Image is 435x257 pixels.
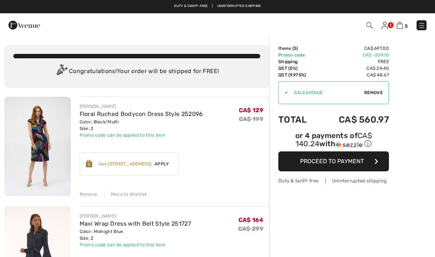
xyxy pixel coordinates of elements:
img: Congratulation2.svg [54,64,69,79]
span: CA$ 140.24 [296,131,372,148]
td: CA$ 697.00 [319,45,389,52]
span: Remove [364,89,383,96]
div: Move to Wishlist [105,191,147,198]
div: ✔ [279,89,288,96]
td: Free [319,58,389,65]
a: Maxi Wrap Dress with Belt Style 251727 [80,220,191,227]
span: 5 [294,46,296,51]
input: Promo code [288,82,364,104]
div: [PERSON_NAME] [80,213,191,219]
img: Reward-Logo.svg [86,160,93,167]
s: CA$ 299 [238,225,263,232]
td: GST (5%) [278,65,319,72]
a: 5 [397,21,408,30]
td: QST (9.975%) [278,72,319,78]
img: 1ère Avenue [8,18,40,32]
div: Color: Black/Multi Size: 2 [80,119,203,132]
td: CA$ 560.97 [319,107,389,132]
div: Use [STREET_ADDRESS] [99,161,152,167]
td: Total [278,107,319,132]
div: Remove [80,191,98,198]
span: CA$ 129 [239,107,263,114]
div: [PERSON_NAME] [80,103,203,110]
div: Color: Midnight Blue Size: 2 [80,228,191,241]
a: Floral Ruched Bodycon Dress Style 252096 [80,110,203,117]
div: Congratulations! Your order will be shipped for FREE! [13,64,260,79]
div: Duty & tariff-free | Uninterrupted shipping [278,177,389,184]
img: Floral Ruched Bodycon Dress Style 252096 [4,97,71,196]
span: Apply [152,161,172,167]
div: Promo code can be applied to this item [80,241,191,248]
td: Shipping [278,58,319,65]
span: 5 [405,23,408,29]
button: Proceed to Payment [278,151,389,171]
td: CA$ 48.67 [319,72,389,78]
td: Promo code [278,52,319,58]
a: 1ère Avenue [8,21,40,28]
img: Search [366,22,373,28]
span: CA$ 164 [239,216,263,223]
span: Proceed to Payment [300,158,364,165]
img: Sezzle [336,141,362,148]
td: Items ( ) [278,45,319,52]
div: or 4 payments of with [278,132,389,149]
td: CA$ -209.10 [319,52,389,58]
img: Menu [418,22,425,29]
s: CA$ 199 [239,116,263,123]
div: Promo code can be applied to this item [80,132,203,138]
img: My Info [382,22,388,29]
div: or 4 payments ofCA$ 140.24withSezzle Click to learn more about Sezzle [278,132,389,151]
img: Shopping Bag [397,22,403,29]
td: CA$ 24.40 [319,65,389,72]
